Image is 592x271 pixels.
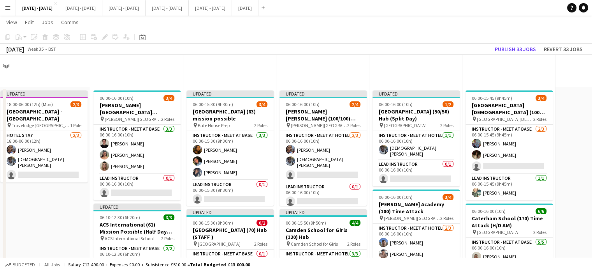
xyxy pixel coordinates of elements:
div: Salary £12 490.00 + Expenses £0.00 + Subsistence £510.00 = [68,262,250,267]
button: [DATE] - [DATE] [146,0,189,16]
a: Comms [58,17,82,27]
span: ACS International School [105,236,154,241]
span: 2 Roles [347,122,360,128]
span: 1/2 [443,101,453,107]
span: 2 Roles [254,241,267,247]
span: 2 Roles [533,116,546,122]
div: Updated [372,90,460,97]
div: Updated [279,209,367,215]
span: 4/4 [350,220,360,226]
span: Travelodge [GEOGRAPHIC_DATA] [GEOGRAPHIC_DATA] [12,122,70,128]
div: Updated [186,209,274,215]
h3: Camden School for Girls (120) Hub [279,227,367,241]
app-card-role: Lead Instructor0/106:00-16:00 (10h) [372,160,460,186]
div: Updated [0,90,88,97]
span: 06:00-16:00 (10h) [379,194,413,200]
app-card-role: Lead Instructor0/106:00-15:30 (9h30m) [186,180,274,207]
span: [PERSON_NAME][GEOGRAPHIC_DATA][PERSON_NAME] [105,116,161,122]
span: 2 Roles [533,229,546,235]
div: BST [48,46,56,52]
app-card-role: Lead Instructor0/106:00-16:00 (10h) [93,174,181,200]
span: 3/4 [536,95,546,101]
div: 06:00-16:00 (10h)3/4[PERSON_NAME][GEOGRAPHIC_DATA][PERSON_NAME] (100) Hub [PERSON_NAME][GEOGRAPHI... [93,90,181,200]
span: 2/3 [70,101,81,107]
div: Updated [93,204,181,210]
span: 1 Role [70,122,81,128]
span: 2 Roles [347,241,360,247]
span: [GEOGRAPHIC_DATA][DEMOGRAPHIC_DATA] [477,116,533,122]
span: 3/4 [443,194,453,200]
button: Publish 33 jobs [492,44,539,54]
span: 06:00-16:00 (10h) [100,95,134,101]
app-job-card: 06:00-15:45 (9h45m)3/4[GEOGRAPHIC_DATA][DEMOGRAPHIC_DATA] (100) Hub [GEOGRAPHIC_DATA][DEMOGRAPHIC... [466,90,553,200]
app-card-role: Instructor - Meet at Base3/306:00-15:30 (9h30m)[PERSON_NAME][PERSON_NAME][PERSON_NAME] [186,131,274,180]
button: Budgeted [4,260,36,269]
span: 2 Roles [161,116,174,122]
span: [PERSON_NAME][GEOGRAPHIC_DATA] [291,122,347,128]
span: [GEOGRAPHIC_DATA] [477,229,520,235]
button: Revert 33 jobs [541,44,586,54]
app-card-role: Instructor - Meet at Hotel2/306:00-16:00 (10h)[PERSON_NAME][DEMOGRAPHIC_DATA][PERSON_NAME] [279,131,367,182]
span: Jobs [42,19,53,26]
span: 06:00-16:00 (10h) [472,208,506,214]
h3: [GEOGRAPHIC_DATA] - [GEOGRAPHIC_DATA] [0,108,88,122]
span: Comms [61,19,79,26]
span: All jobs [43,262,61,267]
span: 2/4 [350,101,360,107]
h3: Caterham School (170) Time Attack (H/D AM) [466,215,553,229]
div: Updated06:00-15:30 (9h30m)3/4[GEOGRAPHIC_DATA] (63) mission possible Bute House Prep2 RolesInstru... [186,90,274,206]
h3: [GEOGRAPHIC_DATA] (50/50) Hub (Split Day) [372,108,460,122]
span: 2 Roles [440,122,453,128]
h3: [GEOGRAPHIC_DATA] (70) Hub (STAFF ) [186,227,274,241]
span: [GEOGRAPHIC_DATA] [198,241,241,247]
span: [GEOGRAPHIC_DATA] [384,122,427,128]
a: Jobs [39,17,56,27]
span: Week 35 [26,46,45,52]
app-job-card: Updated06:00-16:00 (10h)2/4[PERSON_NAME] [PERSON_NAME] (100/100) Hub (Split Day) [PERSON_NAME][GE... [279,90,367,206]
span: 2 Roles [440,215,453,221]
app-card-role: Instructor - Meet at Hotel1/106:00-16:00 (10h)[DEMOGRAPHIC_DATA][PERSON_NAME] [372,131,460,160]
span: 06:00-16:00 (10h) [379,101,413,107]
h3: [PERSON_NAME] [PERSON_NAME] (100/100) Hub (Split Day) [279,108,367,122]
span: Total Budgeted £13 000.00 [190,262,250,267]
h3: ACS International (61) Mission Possible (Half Day AM) [93,221,181,235]
app-job-card: Updated18:00-06:00 (12h) (Mon)2/3[GEOGRAPHIC_DATA] - [GEOGRAPHIC_DATA] Travelodge [GEOGRAPHIC_DAT... [0,90,88,182]
h3: [PERSON_NAME][GEOGRAPHIC_DATA][PERSON_NAME] (100) Hub [93,102,181,116]
app-card-role: Lead Instructor0/106:00-16:00 (10h) [279,182,367,209]
app-card-role: Instructor - Meet at Base2/306:00-15:45 (9h45m)[PERSON_NAME][PERSON_NAME] [466,125,553,174]
span: Bute House Prep [198,122,230,128]
h3: [PERSON_NAME] Academy (100) Time Attack [372,201,460,215]
a: Edit [22,17,37,27]
app-card-role: Hotel Stay2/318:00-06:00 (12h)[PERSON_NAME][DEMOGRAPHIC_DATA][PERSON_NAME] [0,131,88,182]
span: 6/6 [536,208,546,214]
button: [DATE] - [DATE] [16,0,59,16]
a: View [3,17,20,27]
span: 18:00-06:00 (12h) (Mon) [7,101,53,107]
button: [DATE] [232,0,258,16]
span: 06:00-16:00 (10h) [286,101,320,107]
span: 2 Roles [161,236,174,241]
div: Updated [186,90,274,97]
div: Updated [279,90,367,97]
span: Camden School for Girls [291,241,338,247]
button: [DATE] - [DATE] [189,0,232,16]
span: 06:00-15:30 (9h30m) [193,220,233,226]
span: Edit [25,19,34,26]
span: 2 Roles [254,122,267,128]
span: 06:00-15:50 (9h50m) [286,220,326,226]
span: 06:10-12:30 (6h20m) [100,214,140,220]
app-card-role: Instructor - Meet at Base3/306:00-16:00 (10h)[PERSON_NAME][PERSON_NAME][PERSON_NAME] [93,125,181,174]
h3: [GEOGRAPHIC_DATA][DEMOGRAPHIC_DATA] (100) Hub [466,102,553,116]
button: [DATE] - [DATE] [102,0,146,16]
span: Budgeted [12,262,35,267]
span: 3/4 [163,95,174,101]
h3: [GEOGRAPHIC_DATA] (63) mission possible [186,108,274,122]
span: 3/3 [163,214,174,220]
app-job-card: Updated06:00-16:00 (10h)1/2[GEOGRAPHIC_DATA] (50/50) Hub (Split Day) [GEOGRAPHIC_DATA]2 RolesInst... [372,90,460,186]
button: [DATE] - [DATE] [59,0,102,16]
span: 3/4 [256,101,267,107]
span: View [6,19,17,26]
